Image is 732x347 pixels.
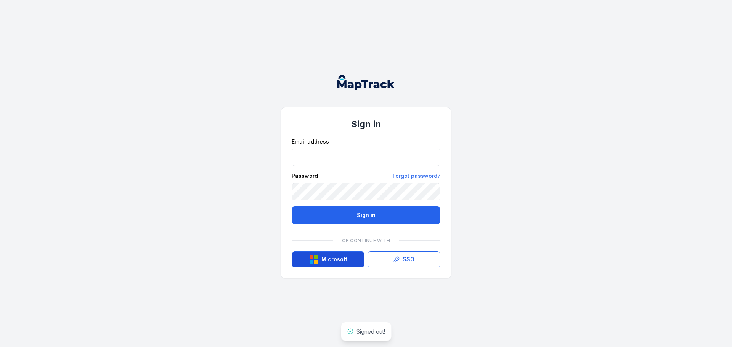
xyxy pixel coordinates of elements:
label: Email address [292,138,329,146]
nav: Global [325,75,407,90]
span: Signed out! [356,328,385,335]
a: Forgot password? [393,172,440,180]
label: Password [292,172,318,180]
a: SSO [368,251,440,267]
h1: Sign in [292,118,440,130]
button: Microsoft [292,251,364,267]
div: Or continue with [292,233,440,248]
button: Sign in [292,206,440,224]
